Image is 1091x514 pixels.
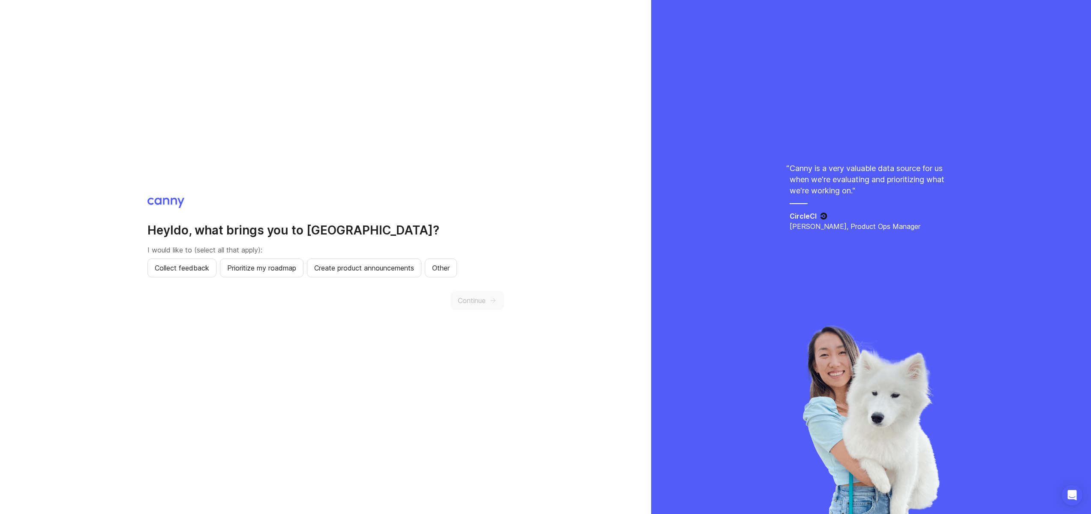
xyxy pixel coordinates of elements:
[307,259,421,277] button: Create product announcements
[147,222,504,238] h2: Hey Ido , what brings you to [GEOGRAPHIC_DATA]?
[147,198,185,208] img: Canny logo
[147,245,504,255] p: I would like to (select all that apply):
[790,163,953,196] p: Canny is a very valuable data source for us when we're evaluating and prioritizing what we're wor...
[147,259,216,277] button: Collect feedback
[155,263,209,273] span: Collect feedback
[790,221,953,231] p: [PERSON_NAME], Product Ops Manager
[458,295,486,306] span: Continue
[451,291,504,310] button: Continue
[227,263,296,273] span: Prioritize my roadmap
[425,259,457,277] button: Other
[820,213,827,219] img: CircleCI logo
[801,325,941,514] img: liya-429d2be8cea6414bfc71c507a98abbfa.webp
[432,263,450,273] span: Other
[790,211,817,221] h5: CircleCI
[220,259,304,277] button: Prioritize my roadmap
[314,263,414,273] span: Create product announcements
[1062,485,1082,505] div: Open Intercom Messenger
